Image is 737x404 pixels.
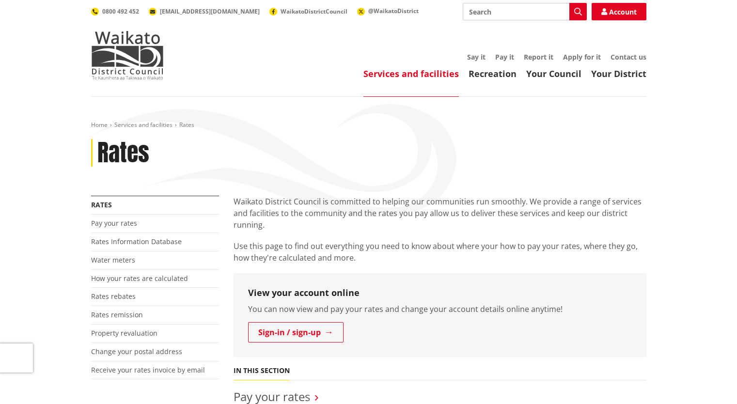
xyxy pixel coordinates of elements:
a: @WaikatoDistrict [357,7,419,15]
a: Recreation [469,68,517,79]
span: [EMAIL_ADDRESS][DOMAIN_NAME] [160,7,260,16]
a: Services and facilities [114,121,172,129]
a: Water meters [91,255,135,264]
a: Pay your rates [91,218,137,228]
a: 0800 492 452 [91,7,139,16]
a: WaikatoDistrictCouncil [269,7,347,16]
p: Waikato District Council is committed to helping our communities run smoothly. We provide a range... [234,196,646,231]
a: Pay it [495,52,514,62]
h5: In this section [234,367,290,375]
a: Change your postal address [91,347,182,356]
a: Account [592,3,646,20]
a: Receive your rates invoice by email [91,365,205,374]
img: Waikato District Council - Te Kaunihera aa Takiwaa o Waikato [91,31,164,79]
a: Home [91,121,108,129]
a: Services and facilities [363,68,459,79]
a: Your District [591,68,646,79]
input: Search input [463,3,587,20]
span: Rates [179,121,194,129]
span: @WaikatoDistrict [368,7,419,15]
a: Apply for it [563,52,601,62]
h3: View your account online [248,288,632,298]
a: Your Council [526,68,581,79]
span: WaikatoDistrictCouncil [281,7,347,16]
a: Say it [467,52,486,62]
nav: breadcrumb [91,121,646,129]
a: Rates rebates [91,292,136,301]
a: Property revaluation [91,328,157,338]
p: Use this page to find out everything you need to know about where your how to pay your rates, whe... [234,240,646,264]
a: Sign-in / sign-up [248,322,344,342]
a: Report it [524,52,553,62]
span: 0800 492 452 [102,7,139,16]
a: How your rates are calculated [91,274,188,283]
h1: Rates [97,139,149,167]
p: You can now view and pay your rates and change your account details online anytime! [248,303,632,315]
a: Rates Information Database [91,237,182,246]
a: [EMAIL_ADDRESS][DOMAIN_NAME] [149,7,260,16]
a: Rates remission [91,310,143,319]
a: Contact us [611,52,646,62]
a: Rates [91,200,112,209]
